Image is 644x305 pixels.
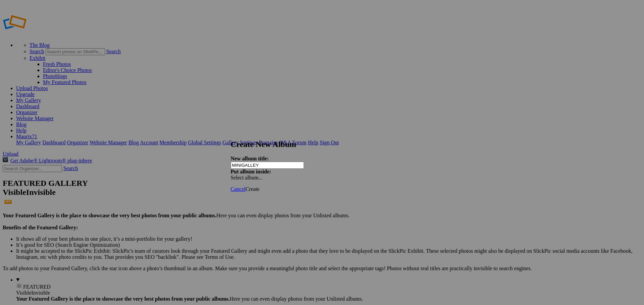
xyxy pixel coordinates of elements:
[231,156,269,161] strong: New album title:
[231,140,409,149] h2: Create New Album
[231,175,263,180] span: Select album...
[246,186,260,192] span: Create
[231,169,271,174] strong: Put album inside:
[231,186,246,192] a: Cancel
